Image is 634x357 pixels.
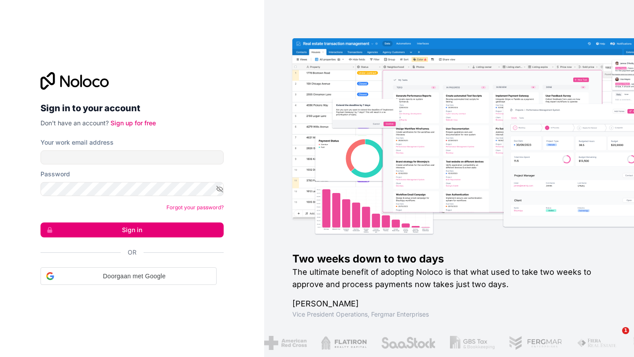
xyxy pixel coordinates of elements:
h2: The ultimate benefit of adopting Noloco is that what used to take two weeks to approve and proces... [292,266,606,291]
span: Or [128,248,136,257]
input: Email address [41,150,224,164]
h1: [PERSON_NAME] [292,298,606,310]
img: /assets/fiera-fwj2N5v4.png [574,336,615,350]
h2: Sign in to your account [41,100,224,116]
img: /assets/fergmar-CudnrXN5.png [506,336,560,350]
img: /assets/american-red-cross-BAupjrZR.png [261,336,304,350]
input: Password [41,182,224,196]
iframe: Intercom live chat [604,327,625,348]
button: Sign in [41,222,224,237]
img: /assets/gbstax-C-GtDUiK.png [447,336,491,350]
div: Doorgaan met Google [41,267,217,285]
h1: Vice President Operations , Fergmar Enterprises [292,310,606,319]
img: /assets/flatiron-C8eUkumj.png [318,336,364,350]
a: Sign up for free [111,119,156,127]
span: 1 [622,327,629,334]
a: Forgot your password? [166,204,224,211]
span: Don't have an account? [41,119,109,127]
img: /assets/saastock-C6Zbiodz.png [378,336,433,350]
h1: Two weeks down to two days [292,252,606,266]
label: Your work email address [41,138,114,147]
span: Doorgaan met Google [58,272,211,281]
label: Password [41,170,70,178]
